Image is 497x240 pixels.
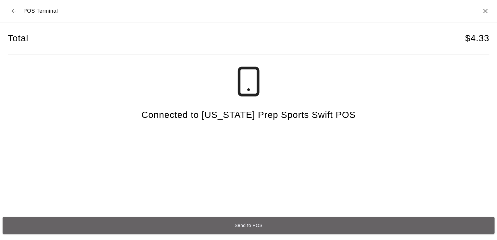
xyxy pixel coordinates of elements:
[8,5,58,17] div: POS Terminal
[8,5,19,17] button: Back to checkout
[465,33,489,44] h4: $ 4.33
[481,7,489,15] button: Close
[141,109,355,121] h4: Connected to [US_STATE] Prep Sports Swift POS
[3,217,494,234] button: Send to POS
[8,33,28,44] h4: Total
